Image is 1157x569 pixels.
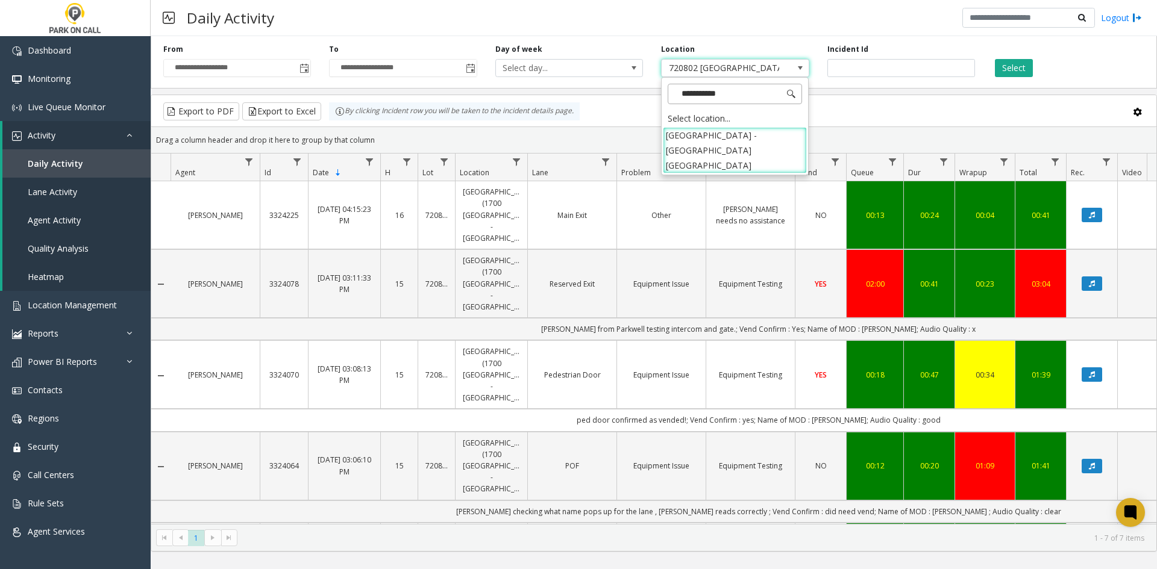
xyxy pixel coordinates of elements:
[959,167,987,178] span: Wrapup
[598,154,614,170] a: Lane Filter Menu
[803,369,839,381] a: YES
[803,210,839,221] a: NO
[151,129,1156,151] div: Drag a column header and drop it here to group by that column
[151,279,171,289] a: Collapse Details
[12,443,22,452] img: 'icon'
[624,278,698,290] a: Equipment Issue
[28,497,64,509] span: Rule Sets
[908,167,921,178] span: Dur
[1023,278,1059,290] div: 03:04
[463,437,520,495] a: [GEOGRAPHIC_DATA] (1700 [GEOGRAPHIC_DATA]) - [GEOGRAPHIC_DATA]
[995,59,1033,77] button: Select
[265,167,271,178] span: Id
[28,73,71,84] span: Monitoring
[333,168,343,178] span: Sortable
[12,46,22,56] img: 'icon'
[1101,11,1142,24] a: Logout
[713,369,788,381] a: Equipment Testing
[245,533,1144,543] kendo-pager-info: 1 - 7 of 7 items
[1122,167,1142,178] span: Video
[1071,167,1085,178] span: Rec.
[28,243,89,254] span: Quality Analysis
[2,149,151,178] a: Daily Activity
[936,154,952,170] a: Dur Filter Menu
[854,460,896,471] a: 00:12
[425,369,448,381] a: 720802
[2,263,151,291] a: Heatmap
[713,460,788,471] a: Equipment Testing
[911,369,947,381] a: 00:47
[181,3,280,33] h3: Daily Activity
[329,102,580,120] div: By clicking Incident row you will be taken to the incident details page.
[163,3,175,33] img: pageIcon
[12,386,22,396] img: 'icon'
[713,278,788,290] a: Equipment Testing
[151,371,171,381] a: Collapse Details
[463,60,477,76] span: Toggle popup
[496,60,613,76] span: Select day...
[268,460,301,471] a: 3324064
[28,412,59,424] span: Regions
[28,158,83,169] span: Daily Activity
[28,214,81,226] span: Agent Activity
[962,210,1008,221] a: 00:04
[535,210,609,221] a: Main Exit
[1023,369,1059,381] div: 01:39
[1099,154,1115,170] a: Rec. Filter Menu
[12,527,22,537] img: 'icon'
[1023,460,1059,471] a: 01:41
[2,234,151,263] a: Quality Analysis
[425,278,448,290] a: 720802
[28,441,58,452] span: Security
[1132,11,1142,24] img: logout
[663,127,807,174] li: [GEOGRAPHIC_DATA] - [GEOGRAPHIC_DATA] [GEOGRAPHIC_DATA]
[436,154,453,170] a: Lot Filter Menu
[335,107,345,116] img: infoIcon.svg
[313,167,329,178] span: Date
[388,210,410,221] a: 16
[178,369,252,381] a: [PERSON_NAME]
[28,356,97,367] span: Power BI Reports
[962,460,1008,471] a: 01:09
[12,499,22,509] img: 'icon'
[621,167,651,178] span: Problem
[624,210,698,221] a: Other
[297,60,310,76] span: Toggle popup
[28,526,85,537] span: Agent Services
[188,530,204,546] span: Page 1
[329,44,339,55] label: To
[28,129,55,141] span: Activity
[535,369,609,381] a: Pedestrian Door
[713,204,788,226] a: [PERSON_NAME] needs no assistance
[28,469,74,480] span: Call Centers
[854,210,896,221] a: 00:13
[268,369,301,381] a: 3324070
[268,210,301,221] a: 3324225
[463,255,520,312] a: [GEOGRAPHIC_DATA] (1700 [GEOGRAPHIC_DATA]) - [GEOGRAPHIC_DATA]
[815,370,827,380] span: YES
[2,206,151,234] a: Agent Activity
[2,121,151,149] a: Activity
[242,102,321,120] button: Export to Excel
[163,102,239,120] button: Export to PDF
[12,131,22,141] img: 'icon'
[911,460,947,471] a: 00:20
[178,460,252,471] a: [PERSON_NAME]
[316,363,373,386] a: [DATE] 03:08:13 PM
[803,278,839,290] a: YES
[425,460,448,471] a: 720802
[1047,154,1064,170] a: Total Filter Menu
[28,186,77,197] span: Lane Activity
[532,167,548,178] span: Lane
[662,60,779,76] span: 720802 [GEOGRAPHIC_DATA] (1700 Platte) - [GEOGRAPHIC_DATA]
[12,414,22,424] img: 'icon'
[962,278,1008,290] a: 00:23
[815,461,827,471] span: NO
